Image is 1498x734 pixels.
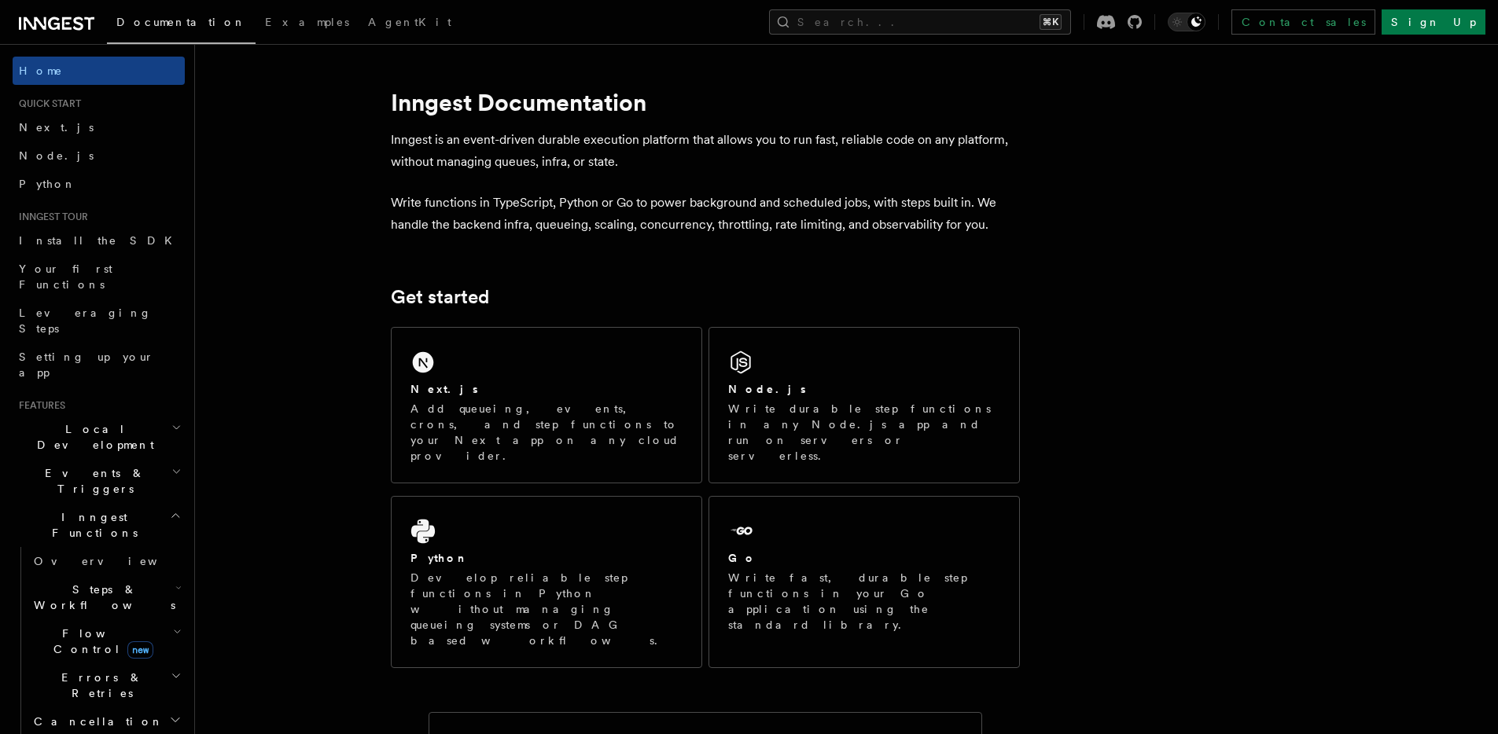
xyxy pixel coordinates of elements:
[13,299,185,343] a: Leveraging Steps
[28,714,164,729] span: Cancellation
[709,496,1020,668] a: GoWrite fast, durable step functions in your Go application using the standard library.
[368,16,451,28] span: AgentKit
[265,16,349,28] span: Examples
[28,619,185,663] button: Flow Controlnew
[19,178,76,190] span: Python
[28,575,185,619] button: Steps & Workflows
[728,381,806,397] h2: Node.js
[13,399,65,412] span: Features
[19,262,112,291] span: Your first Functions
[410,381,478,397] h2: Next.js
[410,570,683,648] p: Develop reliable step functions in Python without managing queueing systems or DAG based workflows.
[391,88,1020,116] h1: Inngest Documentation
[709,327,1020,483] a: Node.jsWrite durable step functions in any Node.js app and run on servers or serverless.
[13,211,88,223] span: Inngest tour
[256,5,359,42] a: Examples
[728,550,756,566] h2: Go
[13,255,185,299] a: Your first Functions
[13,57,185,85] a: Home
[391,327,702,483] a: Next.jsAdd queueing, events, crons, and step functions to your Next app on any cloud provider.
[13,509,170,541] span: Inngest Functions
[410,550,469,566] h2: Python
[13,459,185,503] button: Events & Triggers
[359,5,461,42] a: AgentKit
[13,226,185,255] a: Install the SDK
[13,421,171,453] span: Local Development
[13,503,185,547] button: Inngest Functions
[391,129,1020,173] p: Inngest is an event-driven durable execution platform that allows you to run fast, reliable code ...
[13,141,185,170] a: Node.js
[19,234,182,247] span: Install the SDK
[1382,9,1485,35] a: Sign Up
[34,555,196,567] span: Overview
[391,496,702,668] a: PythonDevelop reliable step functions in Python without managing queueing systems or DAG based wo...
[769,9,1071,35] button: Search...⌘K
[13,343,185,387] a: Setting up your app
[391,192,1020,236] p: Write functions in TypeScript, Python or Go to power background and scheduled jobs, with steps bu...
[28,663,185,707] button: Errors & Retries
[13,97,81,110] span: Quick start
[391,286,489,308] a: Get started
[1040,14,1062,30] kbd: ⌘K
[19,149,94,162] span: Node.js
[28,626,173,657] span: Flow Control
[19,306,152,335] span: Leveraging Steps
[1168,13,1205,31] button: Toggle dark mode
[19,63,63,79] span: Home
[19,350,154,379] span: Setting up your app
[728,570,1000,633] p: Write fast, durable step functions in your Go application using the standard library.
[13,113,185,141] a: Next.js
[410,401,683,464] p: Add queueing, events, crons, and step functions to your Next app on any cloud provider.
[728,401,1000,464] p: Write durable step functions in any Node.js app and run on servers or serverless.
[1231,9,1375,35] a: Contact sales
[19,121,94,134] span: Next.js
[28,547,185,575] a: Overview
[28,670,171,701] span: Errors & Retries
[13,415,185,459] button: Local Development
[13,170,185,198] a: Python
[116,16,246,28] span: Documentation
[107,5,256,44] a: Documentation
[28,582,175,613] span: Steps & Workflows
[13,465,171,497] span: Events & Triggers
[127,641,153,659] span: new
